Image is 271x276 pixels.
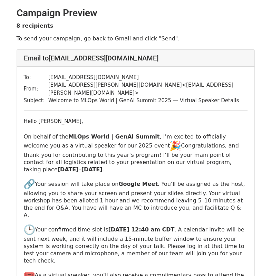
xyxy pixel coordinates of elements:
td: To: [24,74,48,82]
strong: [DATE] 12:40 am CDT [108,226,174,232]
p: To send your campaign, go back to Gmail and click "Send". [17,35,255,42]
h4: Email to [EMAIL_ADDRESS][DOMAIN_NAME] [24,54,248,62]
p: Your confirmed time slot is . A calendar invite will be sent next week, and it will include a 15-... [24,224,248,264]
h2: Campaign Preview [17,7,255,19]
img: 🎉 [170,140,181,151]
td: From: [24,81,48,97]
strong: 8 recipients [17,22,54,29]
td: [EMAIL_ADDRESS][DOMAIN_NAME] [48,74,248,82]
p: On behalf of the , I’m excited to officially welcome you as a virtual speaker for our 2025 event ... [24,133,248,173]
td: Subject: [24,97,48,105]
td: Welcome to MLOps World | GenAI Summit 2025 — Virtual Speaker Details [48,97,248,105]
p: Your session will take place on . You’ll be assigned as the host, allowing you to share your scre... [24,179,248,219]
img: 🕒 [24,224,35,235]
strong: [DATE]–[DATE] [58,166,103,173]
strong: MLOps World | GenAI Summit [68,133,159,140]
td: [EMAIL_ADDRESS][PERSON_NAME][DOMAIN_NAME] < [EMAIL_ADDRESS][PERSON_NAME][DOMAIN_NAME] > [48,81,248,97]
div: Hello [PERSON_NAME], [24,117,248,125]
strong: Google Meet [118,180,158,187]
img: 🔗 [24,179,35,190]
